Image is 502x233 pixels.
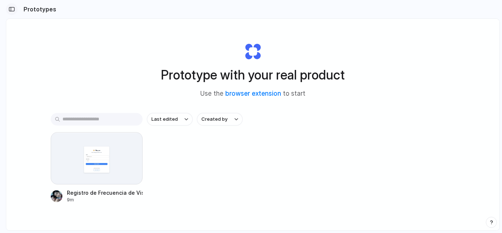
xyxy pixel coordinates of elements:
[225,90,281,97] a: browser extension
[200,89,305,99] span: Use the to start
[151,116,178,123] span: Last edited
[147,113,193,126] button: Last edited
[67,189,143,197] div: Registro de Frecuencia de Visitas a Bares y Discotecas
[51,132,143,203] a: Registro de Frecuencia de Visitas a Bares y DiscotecasRegistro de Frecuencia de Visitas a Bares y...
[161,65,345,85] h1: Prototype with your real product
[197,113,243,126] button: Created by
[67,197,143,203] div: 9m
[21,5,56,14] h2: Prototypes
[201,116,227,123] span: Created by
